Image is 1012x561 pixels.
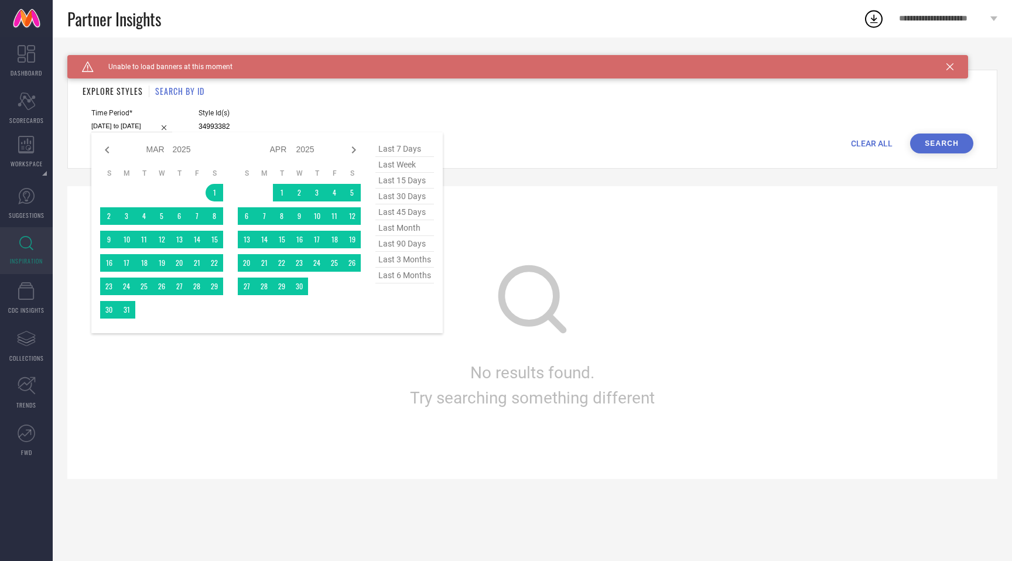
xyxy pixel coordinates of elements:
[273,278,290,295] td: Tue Apr 29 2025
[170,231,188,248] td: Thu Mar 13 2025
[118,301,135,319] td: Mon Mar 31 2025
[100,143,114,157] div: Previous month
[273,169,290,178] th: Tuesday
[100,231,118,248] td: Sun Mar 09 2025
[308,169,326,178] th: Thursday
[100,169,118,178] th: Sunday
[170,207,188,225] td: Thu Mar 06 2025
[21,448,32,457] span: FWD
[238,254,255,272] td: Sun Apr 20 2025
[308,207,326,225] td: Thu Apr 10 2025
[16,401,36,409] span: TRENDS
[375,157,434,173] span: last week
[238,169,255,178] th: Sunday
[91,109,172,117] span: Time Period*
[375,220,434,236] span: last month
[8,306,45,314] span: CDC INSIGHTS
[343,184,361,201] td: Sat Apr 05 2025
[118,231,135,248] td: Mon Mar 10 2025
[326,184,343,201] td: Fri Apr 04 2025
[118,278,135,295] td: Mon Mar 24 2025
[308,254,326,272] td: Thu Apr 24 2025
[238,231,255,248] td: Sun Apr 13 2025
[83,85,143,97] h1: EXPLORE STYLES
[188,278,206,295] td: Fri Mar 28 2025
[10,256,43,265] span: INSPIRATION
[100,254,118,272] td: Sun Mar 16 2025
[118,254,135,272] td: Mon Mar 17 2025
[153,231,170,248] td: Wed Mar 12 2025
[343,169,361,178] th: Saturday
[375,204,434,220] span: last 45 days
[470,363,594,382] span: No results found.
[290,254,308,272] td: Wed Apr 23 2025
[199,109,368,117] span: Style Id(s)
[188,254,206,272] td: Fri Mar 21 2025
[863,8,884,29] div: Open download list
[199,120,368,134] input: Enter comma separated style ids e.g. 12345, 67890
[273,184,290,201] td: Tue Apr 01 2025
[343,207,361,225] td: Sat Apr 12 2025
[290,207,308,225] td: Wed Apr 09 2025
[188,207,206,225] td: Fri Mar 07 2025
[11,159,43,168] span: WORKSPACE
[910,134,973,153] button: Search
[91,120,172,132] input: Select time period
[375,173,434,189] span: last 15 days
[135,278,153,295] td: Tue Mar 25 2025
[273,207,290,225] td: Tue Apr 08 2025
[255,169,273,178] th: Monday
[273,254,290,272] td: Tue Apr 22 2025
[375,236,434,252] span: last 90 days
[206,207,223,225] td: Sat Mar 08 2025
[851,139,893,148] span: CLEAR ALL
[375,189,434,204] span: last 30 days
[135,207,153,225] td: Tue Mar 04 2025
[206,278,223,295] td: Sat Mar 29 2025
[170,254,188,272] td: Thu Mar 20 2025
[170,169,188,178] th: Thursday
[343,231,361,248] td: Sat Apr 19 2025
[11,69,42,77] span: DASHBOARD
[9,211,45,220] span: SUGGESTIONS
[153,278,170,295] td: Wed Mar 26 2025
[67,55,997,64] div: Back TO Dashboard
[206,231,223,248] td: Sat Mar 15 2025
[135,169,153,178] th: Tuesday
[290,278,308,295] td: Wed Apr 30 2025
[153,169,170,178] th: Wednesday
[9,116,44,125] span: SCORECARDS
[326,207,343,225] td: Fri Apr 11 2025
[206,184,223,201] td: Sat Mar 01 2025
[326,254,343,272] td: Fri Apr 25 2025
[347,143,361,157] div: Next month
[273,231,290,248] td: Tue Apr 15 2025
[9,354,44,362] span: COLLECTIONS
[153,207,170,225] td: Wed Mar 05 2025
[153,254,170,272] td: Wed Mar 19 2025
[100,301,118,319] td: Sun Mar 30 2025
[326,169,343,178] th: Friday
[94,63,233,71] span: Unable to load banners at this moment
[290,169,308,178] th: Wednesday
[255,254,273,272] td: Mon Apr 21 2025
[188,169,206,178] th: Friday
[308,184,326,201] td: Thu Apr 03 2025
[67,7,161,31] span: Partner Insights
[238,207,255,225] td: Sun Apr 06 2025
[188,231,206,248] td: Fri Mar 14 2025
[100,278,118,295] td: Sun Mar 23 2025
[308,231,326,248] td: Thu Apr 17 2025
[170,278,188,295] td: Thu Mar 27 2025
[343,254,361,272] td: Sat Apr 26 2025
[135,231,153,248] td: Tue Mar 11 2025
[100,207,118,225] td: Sun Mar 02 2025
[238,278,255,295] td: Sun Apr 27 2025
[290,231,308,248] td: Wed Apr 16 2025
[290,184,308,201] td: Wed Apr 02 2025
[375,252,434,268] span: last 3 months
[118,207,135,225] td: Mon Mar 03 2025
[410,388,655,408] span: Try searching something different
[375,268,434,283] span: last 6 months
[155,85,204,97] h1: SEARCH BY ID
